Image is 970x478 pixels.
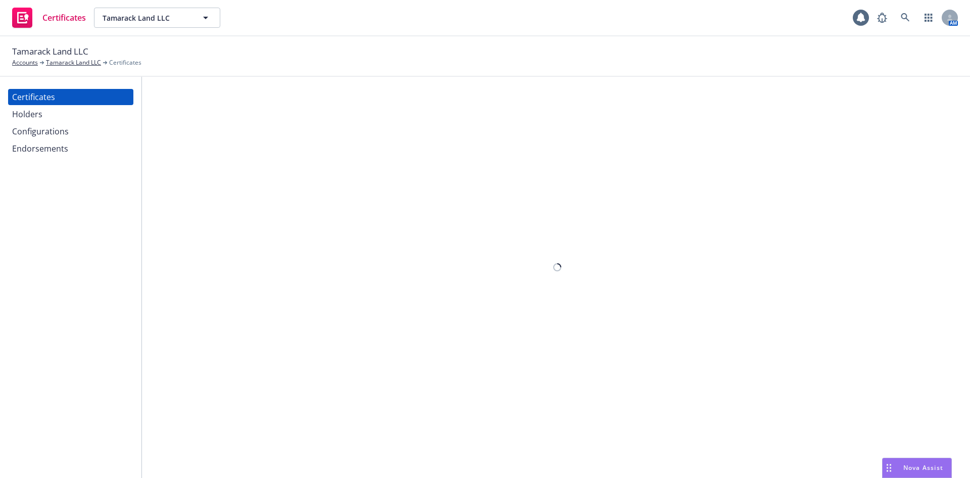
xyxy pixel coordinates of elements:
[8,4,90,32] a: Certificates
[895,8,915,28] a: Search
[8,123,133,139] a: Configurations
[12,89,55,105] div: Certificates
[12,58,38,67] a: Accounts
[103,13,190,23] span: Tamarack Land LLC
[8,140,133,157] a: Endorsements
[872,8,892,28] a: Report a Bug
[42,14,86,22] span: Certificates
[46,58,101,67] a: Tamarack Land LLC
[12,140,68,157] div: Endorsements
[12,45,88,58] span: Tamarack Land LLC
[12,123,69,139] div: Configurations
[8,106,133,122] a: Holders
[12,106,42,122] div: Holders
[883,458,895,477] div: Drag to move
[882,458,952,478] button: Nova Assist
[8,89,133,105] a: Certificates
[94,8,220,28] button: Tamarack Land LLC
[903,463,943,472] span: Nova Assist
[109,58,141,67] span: Certificates
[918,8,939,28] a: Switch app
